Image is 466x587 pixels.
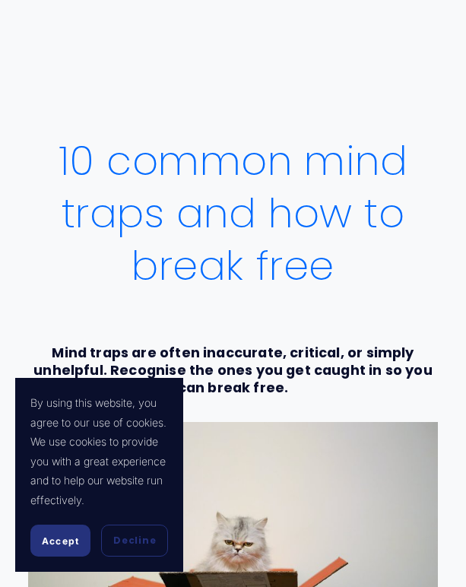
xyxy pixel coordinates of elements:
h1: 10 common mind traps and how to break free [28,135,438,293]
p: By using this website, you agree to our use of cookies. We use cookies to provide you with a grea... [30,393,168,509]
span: Decline [113,534,156,547]
section: Cookie banner [15,378,183,572]
strong: Mind traps are often inaccurate, critical, or simply unhelpful. Recognise the ones you get caught... [33,343,436,397]
button: Accept [30,525,90,557]
span: Accept [42,535,79,547]
button: Decline [101,525,168,557]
